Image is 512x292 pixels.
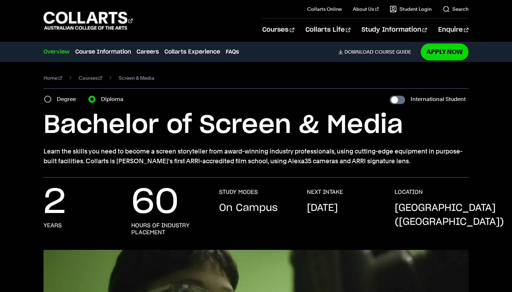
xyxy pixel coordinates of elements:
[131,222,205,236] h3: hours of industry placement
[443,6,468,13] a: Search
[390,6,432,13] a: Student Login
[226,48,239,56] a: FAQs
[75,48,131,56] a: Course Information
[305,18,350,41] a: Collarts Life
[44,73,62,83] a: Home
[438,18,468,41] a: Enquire
[44,11,133,31] div: Go to homepage
[164,48,220,56] a: Collarts Experience
[119,73,154,83] span: Screen & Media
[44,147,468,166] p: Learn the skills you need to become a screen storyteller from award-winning industry professional...
[344,49,373,55] span: Download
[307,201,338,215] p: [DATE]
[44,189,66,216] p: 2
[307,6,342,13] a: Collarts Online
[101,94,127,104] label: Diploma
[219,201,278,215] p: On Campus
[137,48,159,56] a: Careers
[131,189,179,216] p: 60
[262,18,294,41] a: Courses
[44,48,70,56] a: Overview
[395,201,504,229] p: [GEOGRAPHIC_DATA] ([GEOGRAPHIC_DATA])
[307,189,343,196] h3: NEXT INTAKE
[44,222,62,229] h3: years
[79,73,102,83] a: Courses
[44,110,468,141] h1: Bachelor of Screen & Media
[362,18,427,41] a: Study Information
[353,6,379,13] a: About Us
[395,189,423,196] h3: LOCATION
[338,49,417,55] a: DownloadCourse Guide
[411,94,466,104] label: International Student
[219,189,258,196] h3: STUDY MODES
[57,94,80,104] label: Degree
[421,44,468,60] a: Apply Now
